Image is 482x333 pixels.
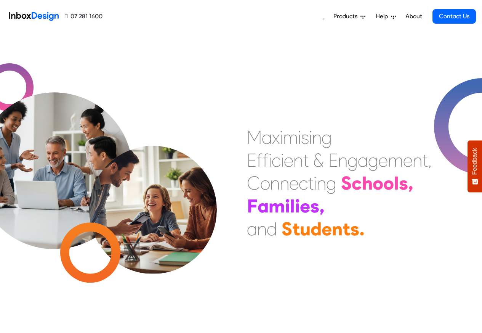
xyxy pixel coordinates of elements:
div: a [247,217,257,240]
div: S [341,172,352,195]
div: o [373,172,383,195]
a: Contact Us [432,9,476,24]
div: e [403,149,413,172]
div: n [338,149,347,172]
div: & [313,149,324,172]
div: l [290,195,295,217]
div: n [257,217,267,240]
div: n [312,126,322,149]
div: a [258,195,269,217]
div: n [280,172,289,195]
div: i [280,126,283,149]
div: t [303,149,309,172]
div: d [267,217,277,240]
div: n [332,217,343,240]
span: Feedback [471,148,478,175]
div: g [326,172,336,195]
div: e [300,195,310,217]
img: parents_with_child.png [73,114,233,274]
div: s [399,172,408,195]
div: n [270,172,280,195]
span: Products [333,12,360,21]
div: c [299,172,308,195]
div: x [272,126,280,149]
div: . [359,217,365,240]
div: c [352,172,362,195]
div: Maximising Efficient & Engagement, Connecting Schools, Families, and Students. [247,126,432,240]
div: o [383,172,394,195]
div: e [289,172,299,195]
div: M [247,126,262,149]
div: t [292,217,300,240]
div: i [314,172,317,195]
div: t [343,217,350,240]
div: i [281,149,284,172]
div: i [285,195,290,217]
div: e [378,149,388,172]
div: F [247,195,258,217]
div: C [247,172,260,195]
div: E [247,149,256,172]
div: l [394,172,399,195]
div: a [358,149,368,172]
div: u [300,217,311,240]
div: e [322,217,332,240]
div: f [263,149,269,172]
div: E [328,149,338,172]
div: g [322,126,332,149]
a: Products [330,9,368,24]
span: Help [376,12,391,21]
div: , [428,149,432,172]
div: d [311,217,322,240]
div: n [317,172,326,195]
div: e [284,149,293,172]
div: s [301,126,309,149]
div: g [368,149,378,172]
div: s [350,217,359,240]
div: m [283,126,298,149]
div: f [256,149,263,172]
div: n [293,149,303,172]
div: i [309,126,312,149]
div: , [319,195,325,217]
div: a [262,126,272,149]
a: Help [373,9,399,24]
div: t [422,149,428,172]
a: About [403,9,424,24]
div: c [272,149,281,172]
div: h [362,172,373,195]
div: g [347,149,358,172]
div: n [413,149,422,172]
div: o [260,172,270,195]
div: , [408,172,413,195]
button: Feedback - Show survey [468,140,482,192]
div: m [388,149,403,172]
div: i [269,149,272,172]
div: S [282,217,292,240]
div: i [298,126,301,149]
a: 07 281 1600 [65,12,102,21]
div: t [308,172,314,195]
div: i [295,195,300,217]
div: m [269,195,285,217]
div: s [310,195,319,217]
